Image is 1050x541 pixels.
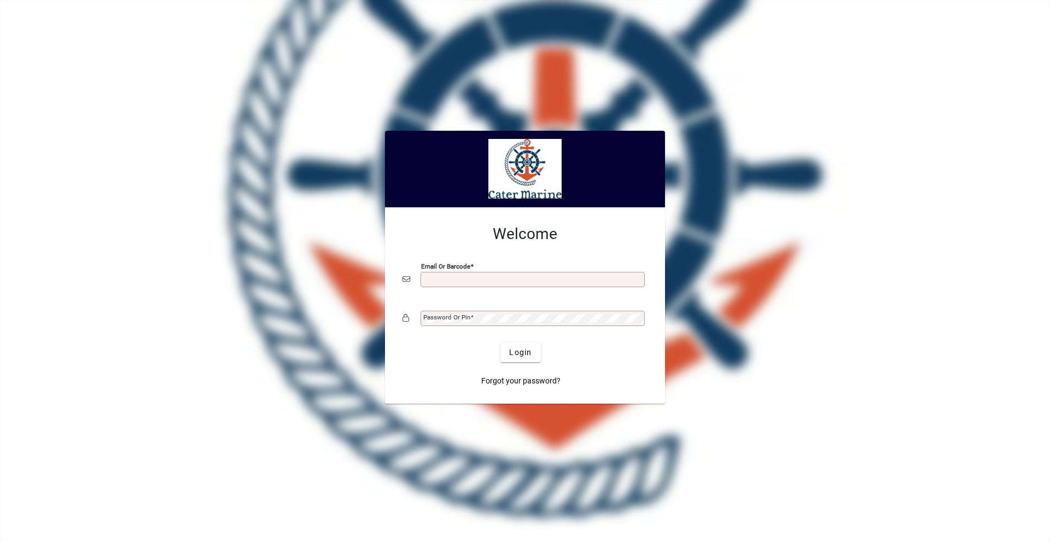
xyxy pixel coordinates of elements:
[477,371,565,391] a: Forgot your password?
[423,313,470,321] mat-label: Password or Pin
[421,263,470,270] mat-label: Email or Barcode
[402,225,647,243] h2: Welcome
[481,375,561,387] span: Forgot your password?
[500,342,540,362] button: Login
[509,347,532,358] span: Login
